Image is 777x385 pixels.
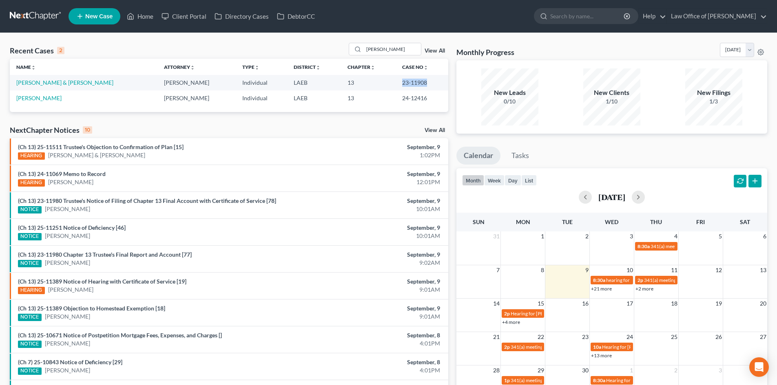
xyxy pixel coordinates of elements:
span: 23 [581,332,589,342]
td: 23-11908 [396,75,448,90]
span: 20 [759,299,767,308]
td: 24-12416 [396,90,448,106]
a: (Ch 13) 23-11980 Chapter 13 Trustee's Final Report and Account [77] [18,251,192,258]
a: [PERSON_NAME] [45,259,90,267]
a: [PERSON_NAME] & [PERSON_NAME] [16,79,113,86]
span: 2p [504,310,510,317]
a: (Ch 13) 25-11511 Trustee's Objection to Confirmation of Plan [15] [18,143,184,150]
span: 28 [492,365,500,375]
span: 26 [715,332,723,342]
div: NOTICE [18,206,42,213]
i: unfold_more [31,65,36,70]
a: [PERSON_NAME] [45,312,90,321]
div: NOTICE [18,341,42,348]
a: Districtunfold_more [294,64,321,70]
i: unfold_more [190,65,195,70]
span: 8:30a [593,377,605,383]
span: 15 [537,299,545,308]
a: Client Portal [157,9,210,24]
a: View All [425,128,445,133]
a: +21 more [591,286,612,292]
div: 10 [83,126,92,134]
i: unfold_more [316,65,321,70]
span: 2p [504,344,510,350]
span: 13 [759,265,767,275]
div: September, 9 [305,143,440,151]
td: Individual [236,90,287,106]
a: Tasks [504,147,536,165]
span: 11 [670,265,678,275]
div: 9:02AM [305,259,440,267]
span: 2 [584,231,589,241]
span: 5 [718,231,723,241]
div: NOTICE [18,367,42,375]
div: September, 9 [305,170,440,178]
a: [PERSON_NAME] [45,366,90,374]
span: 31 [492,231,500,241]
span: 1p [504,377,510,383]
div: HEARING [18,179,45,187]
span: 8:30a [638,243,650,249]
a: View All [425,48,445,54]
span: 29 [537,365,545,375]
span: 7 [496,265,500,275]
div: NOTICE [18,233,42,240]
span: New Case [85,13,113,20]
a: Typeunfold_more [242,64,259,70]
span: 341(a) meeting for [PERSON_NAME] [511,377,589,383]
span: 10a [593,344,601,350]
div: 2 [57,47,64,54]
div: HEARING [18,152,45,160]
td: Individual [236,75,287,90]
i: unfold_more [423,65,428,70]
a: Law Office of [PERSON_NAME] [667,9,767,24]
td: 13 [341,90,396,106]
td: LAEB [287,75,341,90]
div: 9:01AM [305,312,440,321]
h3: Monthly Progress [456,47,514,57]
a: [PERSON_NAME] [45,232,90,240]
a: Nameunfold_more [16,64,36,70]
span: 341(a) meeting for [PERSON_NAME] [651,243,729,249]
a: (Ch 13) 25-11251 Notice of Deficiency [46] [18,224,126,231]
span: 3 [629,231,634,241]
div: 10:01AM [305,232,440,240]
div: September, 8 [305,331,440,339]
div: 10:01AM [305,205,440,213]
h2: [DATE] [598,193,625,201]
span: 22 [537,332,545,342]
div: September, 9 [305,251,440,259]
a: Calendar [456,147,500,165]
a: +2 more [635,286,653,292]
div: NOTICE [18,260,42,267]
span: 16 [581,299,589,308]
span: Hearing for [PERSON_NAME] [511,310,574,317]
span: 12 [715,265,723,275]
span: Mon [516,218,530,225]
span: 14 [492,299,500,308]
a: +4 more [502,319,520,325]
div: September, 9 [305,277,440,286]
div: 9:01AM [305,286,440,294]
span: Sun [473,218,485,225]
span: 1 [540,231,545,241]
a: Home [123,9,157,24]
a: (Ch 13) 24-11069 Memo to Record [18,170,106,177]
div: 12:01PM [305,178,440,186]
div: September, 9 [305,304,440,312]
div: September, 8 [305,358,440,366]
div: Recent Cases [10,46,64,55]
a: Help [639,9,666,24]
span: 18 [670,299,678,308]
i: unfold_more [370,65,375,70]
td: [PERSON_NAME] [157,90,236,106]
span: Fri [696,218,705,225]
div: New Clients [583,88,640,97]
button: list [521,175,537,186]
td: LAEB [287,90,341,106]
a: [PERSON_NAME] [16,95,62,101]
span: Sat [740,218,750,225]
div: 4:01PM [305,366,440,374]
div: NextChapter Notices [10,125,92,135]
a: Directory Cases [210,9,273,24]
